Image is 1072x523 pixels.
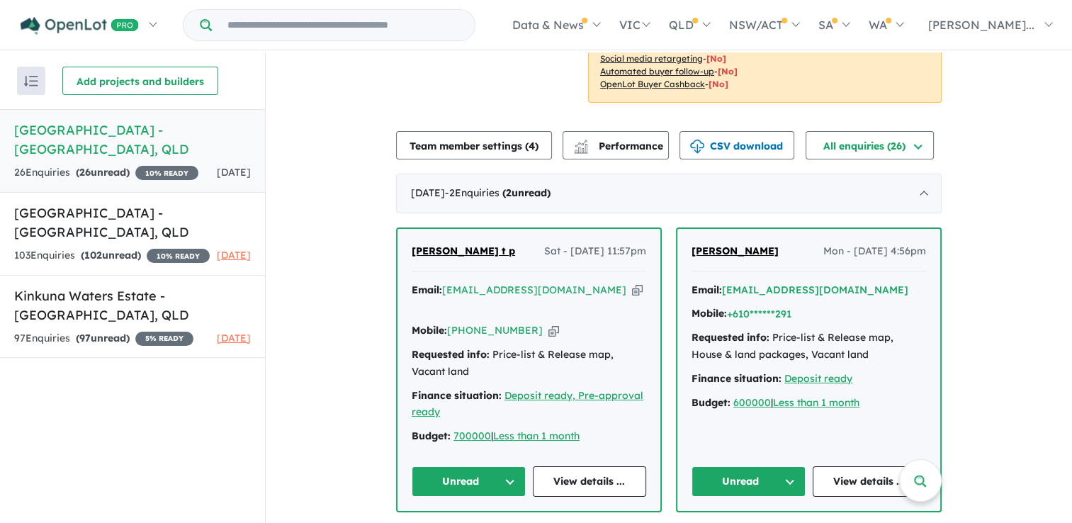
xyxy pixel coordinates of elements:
strong: Budget: [692,396,730,409]
a: [PHONE_NUMBER] [447,324,543,337]
div: 97 Enquir ies [14,330,193,347]
span: Mon - [DATE] 4:56pm [823,243,926,260]
span: 5 % READY [135,332,193,346]
a: View details ... [533,466,647,497]
button: Team member settings (4) [396,131,552,159]
a: [PERSON_NAME] t p [412,243,515,260]
span: [PERSON_NAME]... [928,18,1034,32]
strong: Requested info: [412,348,490,361]
h5: [GEOGRAPHIC_DATA] - [GEOGRAPHIC_DATA] , QLD [14,203,251,242]
div: 26 Enquir ies [14,164,198,181]
strong: ( unread) [76,166,130,179]
div: Price-list & Release map, House & land packages, Vacant land [692,330,926,364]
strong: ( unread) [76,332,130,344]
a: [PERSON_NAME] [692,243,779,260]
span: 26 [79,166,91,179]
strong: Email: [692,283,722,296]
span: [DATE] [217,332,251,344]
strong: ( unread) [81,249,141,261]
strong: Mobile: [692,307,727,320]
span: [PERSON_NAME] t p [412,244,515,257]
strong: ( unread) [502,186,551,199]
button: Unread [412,466,526,497]
img: bar-chart.svg [574,144,588,153]
div: [DATE] [396,174,942,213]
a: Deposit ready [784,372,852,385]
img: sort.svg [24,76,38,86]
div: | [692,395,926,412]
a: 700000 [453,429,491,442]
button: Add projects and builders [62,67,218,95]
a: Less than 1 month [773,396,859,409]
button: Copy [632,283,643,298]
span: 4 [529,140,535,152]
button: All enquiries (26) [806,131,934,159]
span: 2 [506,186,512,199]
a: Deposit ready, Pre-approval ready [412,389,643,419]
span: Sat - [DATE] 11:57pm [544,243,646,260]
strong: Finance situation: [692,372,782,385]
u: Social media retargeting [600,53,703,64]
span: [No] [709,79,728,89]
strong: Budget: [412,429,451,442]
button: Copy [548,323,559,338]
strong: Finance situation: [412,389,502,402]
input: Try estate name, suburb, builder or developer [215,10,472,40]
a: [EMAIL_ADDRESS][DOMAIN_NAME] [442,283,626,296]
span: [DATE] [217,166,251,179]
span: [No] [706,53,726,64]
h5: [GEOGRAPHIC_DATA] - [GEOGRAPHIC_DATA] , QLD [14,120,251,159]
strong: Email: [412,283,442,296]
div: 103 Enquir ies [14,247,210,264]
span: 10 % READY [135,166,198,180]
u: OpenLot Buyer Cashback [600,79,705,89]
a: Less than 1 month [493,429,580,442]
img: line-chart.svg [575,140,587,147]
img: Openlot PRO Logo White [21,17,139,35]
button: CSV download [679,131,794,159]
a: 600000 [733,396,771,409]
span: 97 [79,332,91,344]
a: View details ... [813,466,927,497]
span: [DATE] [217,249,251,261]
button: Performance [563,131,669,159]
div: | [412,428,646,445]
div: Price-list & Release map, Vacant land [412,347,646,381]
span: [No] [718,66,738,77]
u: Automated buyer follow-up [600,66,714,77]
h5: Kinkuna Waters Estate - [GEOGRAPHIC_DATA] , QLD [14,286,251,325]
span: [PERSON_NAME] [692,244,779,257]
span: 102 [84,249,102,261]
strong: Mobile: [412,324,447,337]
img: download icon [690,140,704,154]
span: - 2 Enquir ies [445,186,551,199]
button: Unread [692,466,806,497]
span: 10 % READY [147,249,210,263]
strong: Requested info: [692,331,769,344]
span: Performance [576,140,663,152]
button: [EMAIL_ADDRESS][DOMAIN_NAME] [722,283,908,298]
